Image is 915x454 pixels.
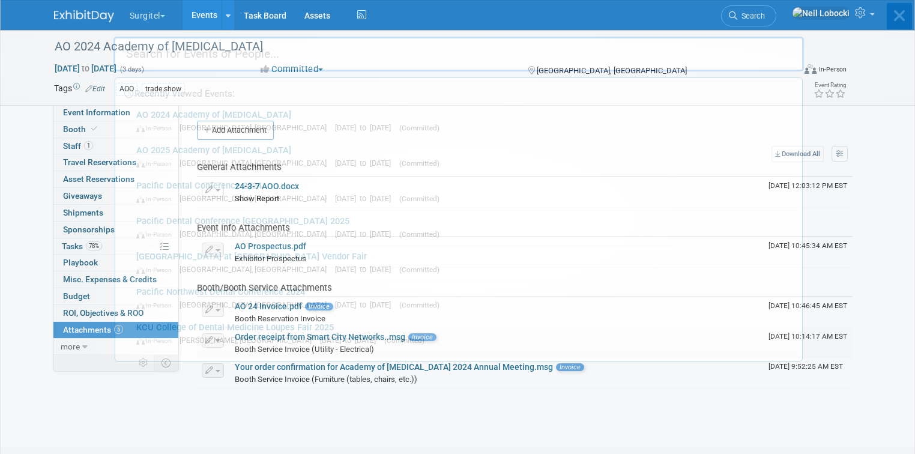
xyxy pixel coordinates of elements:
a: Pacific Dental Conference 2024 In-Person [GEOGRAPHIC_DATA], [GEOGRAPHIC_DATA] [DATE] to [DATE] (C... [130,175,796,210]
input: Search for Events or People... [113,37,804,71]
span: [GEOGRAPHIC_DATA], [GEOGRAPHIC_DATA] [180,159,333,168]
a: Pacific Dental Conference [GEOGRAPHIC_DATA] 2025 In-Person [GEOGRAPHIC_DATA], [GEOGRAPHIC_DATA] [... [130,210,796,245]
span: [GEOGRAPHIC_DATA], [GEOGRAPHIC_DATA] [180,265,333,274]
span: In-Person [136,337,177,345]
span: [DATE] to [DATE] [335,159,397,168]
a: [GEOGRAPHIC_DATA] at [GEOGRAPHIC_DATA] Vendor Fair In-Person [GEOGRAPHIC_DATA], [GEOGRAPHIC_DATA]... [130,246,796,280]
a: AO 2025 Academy of [MEDICAL_DATA] In-Person [GEOGRAPHIC_DATA], [GEOGRAPHIC_DATA] [DATE] to [DATE]... [130,139,796,174]
span: [DATE] to [DATE] [335,194,397,203]
span: (Committed) [399,265,439,274]
span: [DATE] to [DATE] [335,265,397,274]
span: [GEOGRAPHIC_DATA], [GEOGRAPHIC_DATA] [180,123,333,132]
div: Recently Viewed Events: [121,78,796,104]
a: Pacific Northwest Dental Conference 2024 In-Person [GEOGRAPHIC_DATA], [GEOGRAPHIC_DATA] [DATE] to... [130,281,796,316]
a: KCU College of Dental Medicine Loupes Fair 2025 In-Person [PERSON_NAME], [GEOGRAPHIC_DATA] [DATE]... [130,316,796,351]
span: In-Person [136,124,177,132]
span: [GEOGRAPHIC_DATA], [GEOGRAPHIC_DATA] [180,194,333,203]
a: AO 2024 Academy of [MEDICAL_DATA] In-Person [GEOGRAPHIC_DATA], [GEOGRAPHIC_DATA] [DATE] to [DATE]... [130,104,796,139]
span: In-Person [136,231,177,238]
span: [PERSON_NAME], [GEOGRAPHIC_DATA] [180,336,318,345]
span: In-Person [136,160,177,168]
span: [DATE] to [DATE] [335,123,397,132]
span: (Committed) [399,301,439,309]
span: In-Person [136,195,177,203]
span: (Committed) [399,159,439,168]
span: (Committed) [399,124,439,132]
span: [GEOGRAPHIC_DATA], [GEOGRAPHIC_DATA] [180,300,333,309]
span: [DATE] to [DATE] [335,300,397,309]
span: In-Person [136,301,177,309]
span: In-Person [136,266,177,274]
span: (Committed) [399,195,439,203]
span: [DATE] to [DATE] [320,336,382,345]
span: [GEOGRAPHIC_DATA], [GEOGRAPHIC_DATA] [180,229,333,238]
span: (Committed) [384,336,424,345]
span: [DATE] to [DATE] [335,229,397,238]
span: (Committed) [399,230,439,238]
